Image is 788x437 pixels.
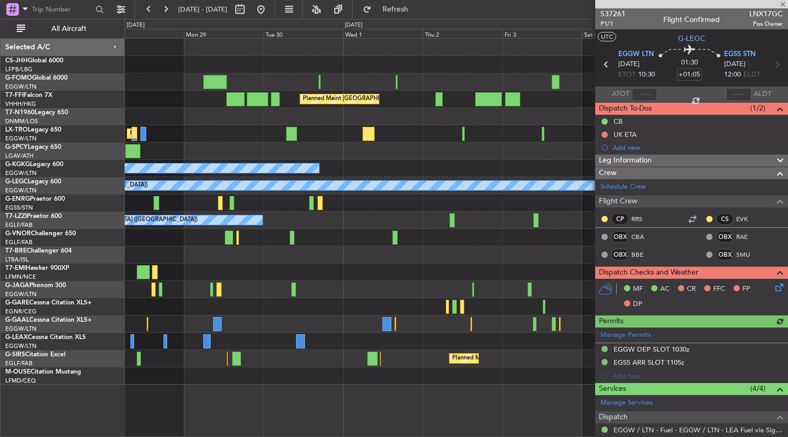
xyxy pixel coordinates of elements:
[600,182,646,192] a: Schedule Crew
[716,213,734,225] div: CS
[611,213,629,225] div: CP
[5,325,37,333] a: EGGW/LTN
[5,352,65,358] a: G-SIRSCitation Excel
[743,70,760,80] span: ELDT
[32,2,92,17] input: Trip Number
[724,70,741,80] span: 12:00
[5,317,92,323] a: G-GAALCessna Citation XLS+
[5,317,29,323] span: G-GAAL
[5,83,37,91] a: EGGW/LTN
[5,265,69,271] a: T7-EMIHawker 900XP
[12,20,114,37] button: All Aircraft
[5,144,61,150] a: G-SPCYLegacy 650
[724,49,756,60] span: EGSS STN
[599,267,698,279] span: Dispatch Checks and Weather
[5,300,92,306] a: G-GARECessna Citation XLS+
[5,352,25,358] span: G-SIRS
[618,49,654,60] span: EGGW LTN
[5,359,32,367] a: EGLF/FAB
[343,29,423,38] div: Wed 1
[736,232,760,242] a: RAE
[5,127,61,133] a: LX-TROLegacy 650
[716,249,734,260] div: OBX
[599,155,652,167] span: Leg Information
[5,282,29,289] span: G-JAGA
[358,1,421,18] button: Refresh
[633,284,643,294] span: MF
[736,250,760,259] a: SMU
[631,214,655,224] a: RRS
[599,195,638,207] span: Flight Crew
[104,29,184,38] div: Sun 28
[5,238,32,246] a: EGLF/FAB
[681,58,698,68] span: 01:30
[5,135,37,143] a: EGGW/LTN
[614,425,783,434] a: EGGW / LTN - Fuel - EGGW / LTN - LEA Fuel via Signature in EGGW
[5,342,37,350] a: EGGW/LTN
[178,5,227,14] span: [DATE] - [DATE]
[5,369,81,375] a: M-OUSECitation Mustang
[660,284,670,294] span: AC
[599,103,652,115] span: Dispatch To-Dos
[618,59,640,70] span: [DATE]
[127,21,145,30] div: [DATE]
[5,196,30,202] span: G-ENRG
[600,19,626,28] span: P1/1
[5,92,24,99] span: T7-FFI
[5,273,36,281] a: LFMN/NCE
[742,284,750,294] span: FP
[5,117,38,125] a: DNMM/LOS
[750,383,765,394] span: (4/4)
[716,231,734,243] div: OBX
[345,21,363,30] div: [DATE]
[600,8,626,19] span: 537261
[5,65,32,73] a: LFPB/LBG
[598,32,616,41] button: UTC
[736,214,760,224] a: EVK
[5,110,68,116] a: T7-N1960Legacy 650
[5,127,28,133] span: LX-TRO
[5,213,27,220] span: T7-LZZI
[5,256,29,264] a: LTBA/ISL
[5,152,34,160] a: LGAV/ATH
[749,8,783,19] span: LNX17GC
[618,70,636,80] span: ETOT
[5,179,28,185] span: G-LEGC
[502,29,582,38] div: Fri 3
[5,290,37,298] a: EGGW/LTN
[614,117,622,126] div: CB
[5,92,52,99] a: T7-FFIFalcon 7X
[5,58,63,64] a: CS-JHHGlobal 6000
[633,299,642,310] span: DP
[264,29,343,38] div: Tue 30
[612,89,629,100] span: ATOT
[5,75,32,81] span: G-FOMO
[5,221,32,229] a: EGLF/FAB
[303,91,468,107] div: Planned Maint [GEOGRAPHIC_DATA] ([GEOGRAPHIC_DATA])
[5,248,72,254] a: T7-BREChallenger 604
[374,6,418,13] span: Refresh
[638,70,655,80] span: 10:30
[5,377,36,385] a: LFMD/CEQ
[749,19,783,28] span: Pos Owner
[5,265,26,271] span: T7-EMI
[612,143,783,152] div: Add new
[5,204,33,212] a: EGSS/STN
[5,334,28,341] span: G-LEAX
[5,179,61,185] a: G-LEGCLegacy 600
[5,187,37,194] a: EGGW/LTN
[5,196,65,202] a: G-ENRGPraetor 600
[5,231,31,237] span: G-VNOR
[5,282,66,289] a: G-JAGAPhenom 300
[599,411,628,423] span: Dispatch
[5,300,29,306] span: G-GARE
[5,161,63,168] a: G-KGKGLegacy 600
[27,25,111,32] span: All Aircraft
[678,33,705,44] span: G-LEGC
[5,58,28,64] span: CS-JHH
[582,29,662,38] div: Sat 4
[631,250,655,259] a: BBE
[184,29,264,38] div: Mon 29
[5,369,30,375] span: M-OUSE
[5,169,37,177] a: EGGW/LTN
